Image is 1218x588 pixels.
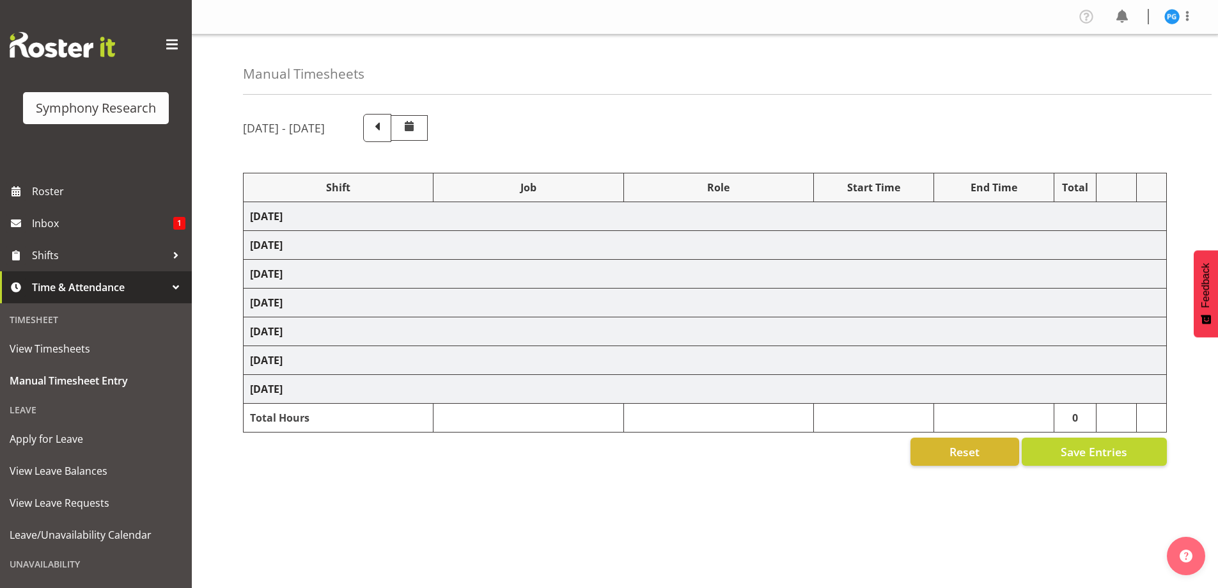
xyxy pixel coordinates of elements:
div: Shift [250,180,426,195]
td: [DATE] [244,317,1167,346]
button: Feedback - Show survey [1194,250,1218,337]
button: Save Entries [1022,438,1167,466]
span: Save Entries [1061,443,1127,460]
td: 0 [1054,404,1097,433]
a: View Leave Requests [3,487,189,519]
span: Inbox [32,214,173,233]
div: Symphony Research [36,99,156,118]
span: Shifts [32,246,166,265]
div: End Time [941,180,1047,195]
span: Time & Attendance [32,278,166,297]
div: Role [630,180,807,195]
td: [DATE] [244,260,1167,289]
a: Leave/Unavailability Calendar [3,519,189,551]
span: Manual Timesheet Entry [10,371,182,390]
span: View Leave Requests [10,493,182,513]
span: Reset [949,443,980,460]
h5: [DATE] - [DATE] [243,121,325,135]
span: View Leave Balances [10,461,182,481]
td: [DATE] [244,375,1167,404]
span: View Timesheets [10,339,182,358]
a: Apply for Leave [3,423,189,455]
td: [DATE] [244,202,1167,231]
td: [DATE] [244,231,1167,260]
div: Leave [3,397,189,423]
span: Feedback [1200,263,1212,308]
span: Leave/Unavailability Calendar [10,525,182,544]
div: Job [440,180,616,195]
img: patricia-gilmour9541.jpg [1164,9,1180,24]
a: View Timesheets [3,333,189,365]
span: Apply for Leave [10,429,182,449]
span: Roster [32,182,185,201]
a: View Leave Balances [3,455,189,487]
td: [DATE] [244,346,1167,375]
a: Manual Timesheet Entry [3,365,189,397]
td: Total Hours [244,404,433,433]
h4: Manual Timesheets [243,67,364,81]
div: Total [1061,180,1090,195]
img: Rosterit website logo [10,32,115,58]
span: 1 [173,217,185,230]
div: Unavailability [3,551,189,577]
button: Reset [910,438,1019,466]
div: Timesheet [3,306,189,333]
img: help-xxl-2.png [1180,550,1192,562]
div: Start Time [820,180,927,195]
td: [DATE] [244,289,1167,317]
